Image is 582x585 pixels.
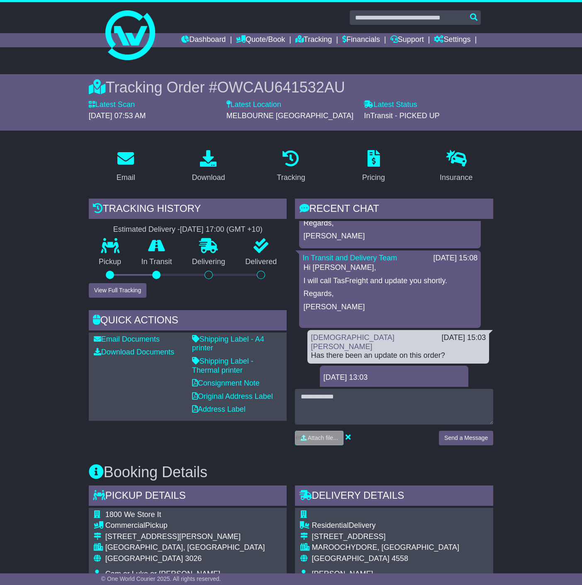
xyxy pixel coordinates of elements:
[89,199,287,221] div: Tracking history
[226,100,281,109] label: Latest Location
[295,33,332,47] a: Tracking
[440,172,472,183] div: Insurance
[105,510,161,519] span: 1800 We Store It
[303,289,477,299] p: Regards,
[131,257,182,267] p: In Transit
[217,79,345,96] span: OWCAU641532AU
[192,357,253,374] a: Shipping Label - Thermal printer
[303,232,477,241] p: [PERSON_NAME]
[182,257,235,267] p: Delivering
[303,219,477,228] p: Regards,
[236,33,285,47] a: Quote/Book
[357,147,390,186] a: Pricing
[439,431,493,445] button: Send a Message
[192,172,225,183] div: Download
[94,335,160,343] a: Email Documents
[303,277,477,286] p: I will call TasFreight and update you shortly.
[433,254,477,263] div: [DATE] 15:08
[303,303,477,312] p: [PERSON_NAME]
[89,225,287,234] div: Estimated Delivery -
[303,263,477,272] p: Hi [PERSON_NAME],
[342,33,380,47] a: Financials
[312,570,373,578] span: [PERSON_NAME]
[277,172,305,183] div: Tracking
[226,112,353,120] span: MELBOURNE [GEOGRAPHIC_DATA]
[101,575,221,582] span: © One World Courier 2025. All rights reserved.
[295,199,493,221] div: RECENT CHAT
[364,112,439,120] span: InTransit - PICKED UP
[312,521,348,529] span: Residential
[105,543,265,552] div: [GEOGRAPHIC_DATA], [GEOGRAPHIC_DATA]
[89,310,287,333] div: Quick Actions
[89,78,493,96] div: Tracking Order #
[180,225,263,234] div: [DATE] 17:00 (GMT +10)
[94,348,174,356] a: Download Documents
[105,521,265,530] div: Pickup
[434,147,478,186] a: Insurance
[192,405,246,413] a: Address Label
[441,333,486,342] div: [DATE] 15:03
[89,283,146,298] button: View Full Tracking
[185,554,202,563] span: 3026
[311,333,394,351] a: [DEMOGRAPHIC_DATA][PERSON_NAME]
[89,485,287,508] div: Pickup Details
[271,147,310,186] a: Tracking
[117,172,135,183] div: Email
[362,172,385,183] div: Pricing
[312,543,459,552] div: MAROOCHYDORE, [GEOGRAPHIC_DATA]
[89,257,131,267] p: Pickup
[295,485,493,508] div: Delivery Details
[192,335,264,352] a: Shipping Label - A4 printer
[89,112,146,120] span: [DATE] 07:53 AM
[311,351,486,360] div: Has there been an update on this order?
[105,554,183,563] span: [GEOGRAPHIC_DATA]
[192,379,260,387] a: Consignment Note
[324,386,464,404] p: Pricing was approved for booking OWCAU641532AU.
[312,554,389,563] span: [GEOGRAPHIC_DATA]
[186,147,230,186] a: Download
[105,532,265,541] div: [STREET_ADDRESS][PERSON_NAME]
[89,100,135,109] label: Latest Scan
[312,532,459,541] div: [STREET_ADDRESS]
[181,33,226,47] a: Dashboard
[302,254,397,262] a: In Transit and Delivery Team
[434,33,470,47] a: Settings
[105,521,145,529] span: Commercial
[89,464,493,481] h3: Booking Details
[192,392,273,401] a: Original Address Label
[392,554,408,563] span: 4558
[235,257,287,267] p: Delivered
[312,521,459,530] div: Delivery
[323,373,465,382] div: [DATE] 13:03
[111,147,141,186] a: Email
[390,33,424,47] a: Support
[105,570,220,578] span: Cam or Luke or [PERSON_NAME]
[364,100,417,109] label: Latest Status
